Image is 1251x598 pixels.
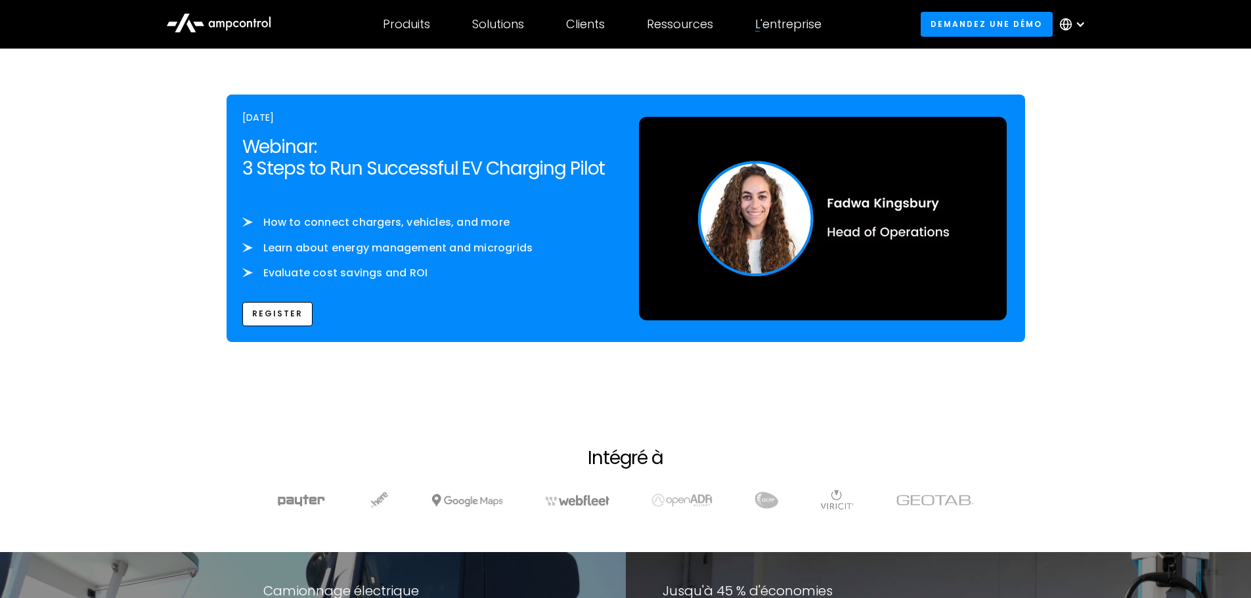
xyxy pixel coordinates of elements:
[566,17,605,32] div: Clients
[921,12,1053,36] a: Demandez une démo
[242,266,613,280] li: Evaluate cost savings and ROI
[383,17,430,32] div: Produits
[472,17,524,32] div: Solutions
[647,17,713,32] div: Ressources
[242,215,613,230] li: How to connect chargers, vehicles, and more
[663,584,833,598] div: Jusqu'à 45 % d'économies
[242,241,613,255] li: Learn about energy management and microgrids
[755,17,822,32] div: L'entreprise
[242,201,613,215] p: ‍
[263,584,419,598] div: Camionnage électrique
[242,302,313,326] a: REgister
[639,117,1007,320] img: Webinar EV Charging with Ampcontrol
[242,136,613,180] h2: Webinar: 3 Steps to Run Successful EV Charging Pilot
[242,110,613,125] div: [DATE]
[588,447,663,469] h2: Intégré à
